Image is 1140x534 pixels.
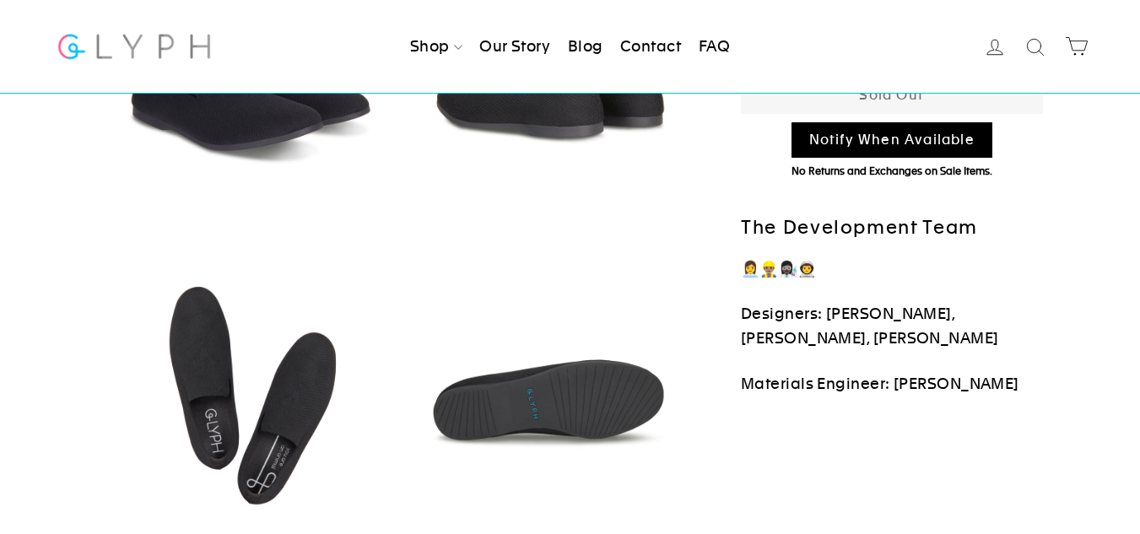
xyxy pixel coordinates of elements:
p: Materials Engineer: [PERSON_NAME] [741,372,1043,396]
a: Our Story [473,28,557,65]
a: Contact [613,28,688,65]
a: Blog [561,28,610,65]
h2: The Development Team [741,216,1043,240]
p: 👩‍💼👷🏽‍♂️👩🏿‍🔬👨‍🚀 [741,257,1043,282]
span: Sold Out [859,87,924,103]
a: FAQ [692,28,737,65]
span: No Returns and Exchanges on Sale Items. [792,165,992,177]
button: Sold Out [741,78,1043,114]
a: Notify When Available [792,122,992,159]
p: Designers: [PERSON_NAME], [PERSON_NAME], [PERSON_NAME] [741,302,1043,351]
a: Shop [403,28,469,65]
ul: Primary [403,28,737,65]
img: Glyph [56,24,213,68]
